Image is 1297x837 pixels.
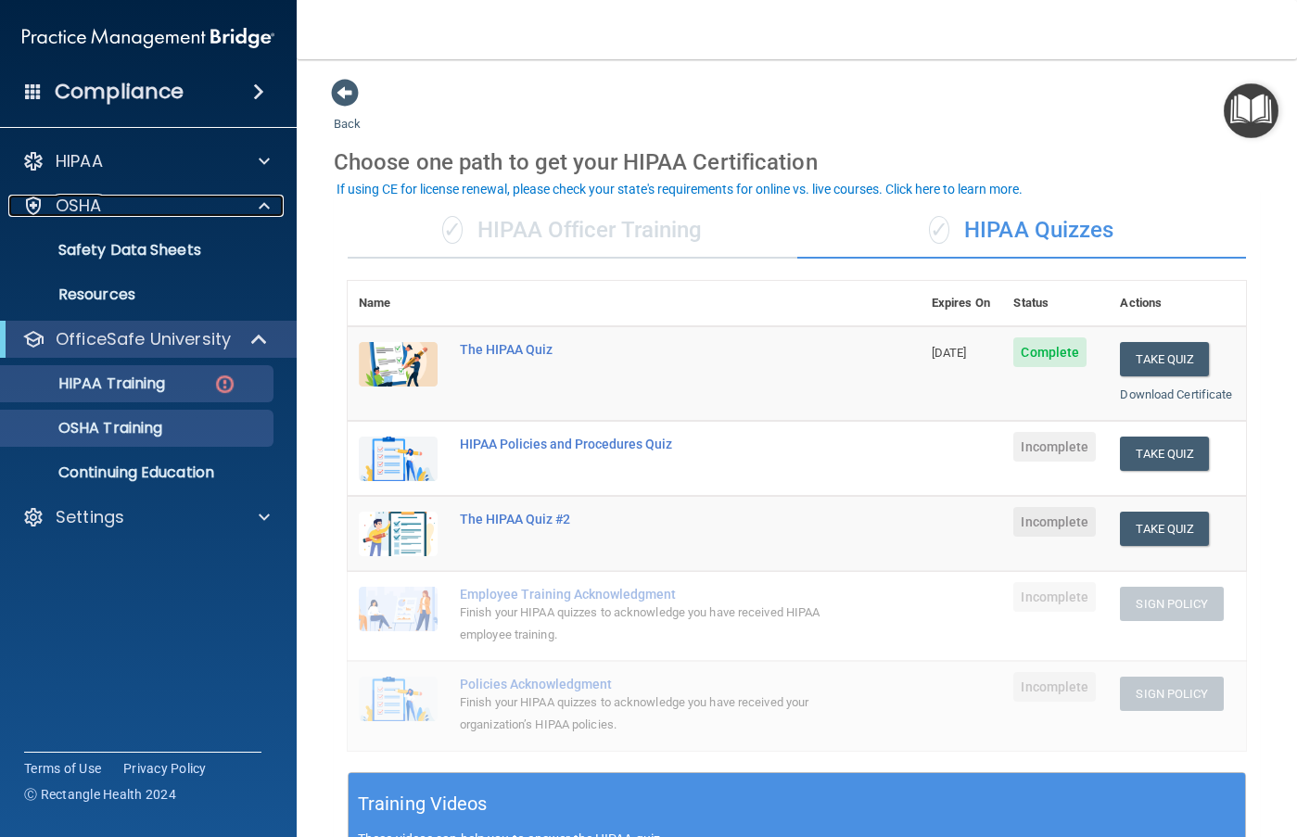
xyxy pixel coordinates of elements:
p: OSHA Training [12,419,162,438]
button: Take Quiz [1120,512,1209,546]
th: Status [1002,281,1109,326]
span: Incomplete [1013,672,1096,702]
a: HIPAA [22,150,270,172]
p: HIPAA Training [12,374,165,393]
p: HIPAA [56,150,103,172]
a: Back [334,95,361,131]
a: Download Certificate [1120,387,1232,401]
a: Terms of Use [24,759,101,778]
img: PMB logo [22,19,274,57]
p: Resources [12,285,265,304]
span: Incomplete [1013,432,1096,462]
img: danger-circle.6113f641.png [213,373,236,396]
th: Actions [1109,281,1246,326]
div: HIPAA Officer Training [348,203,797,259]
span: Incomplete [1013,582,1096,612]
span: ✓ [442,216,463,244]
h4: Compliance [55,79,184,105]
div: The HIPAA Quiz #2 [460,512,828,526]
div: Policies Acknowledgment [460,677,828,691]
div: HIPAA Policies and Procedures Quiz [460,437,828,451]
span: Complete [1013,337,1087,367]
button: Open Resource Center [1224,83,1278,138]
p: Continuing Education [12,463,265,482]
p: Safety Data Sheets [12,241,265,260]
button: Sign Policy [1120,677,1223,711]
p: OfficeSafe University [56,328,231,350]
a: Privacy Policy [123,759,207,778]
div: Employee Training Acknowledgment [460,587,828,602]
th: Expires On [921,281,1003,326]
span: ✓ [929,216,949,244]
button: Take Quiz [1120,342,1209,376]
th: Name [348,281,449,326]
div: If using CE for license renewal, please check your state's requirements for online vs. live cours... [337,183,1023,196]
a: Settings [22,506,270,528]
div: The HIPAA Quiz [460,342,828,357]
span: Ⓒ Rectangle Health 2024 [24,785,176,804]
iframe: Drift Widget Chat Controller [976,705,1275,780]
div: Choose one path to get your HIPAA Certification [334,135,1260,189]
div: Finish your HIPAA quizzes to acknowledge you have received HIPAA employee training. [460,602,828,646]
p: Settings [56,506,124,528]
span: Incomplete [1013,507,1096,537]
button: Take Quiz [1120,437,1209,471]
p: OSHA [56,195,102,217]
a: OfficeSafe University [22,328,269,350]
div: HIPAA Quizzes [797,203,1247,259]
a: OSHA [22,195,270,217]
h5: Training Videos [358,788,488,820]
div: Finish your HIPAA quizzes to acknowledge you have received your organization’s HIPAA policies. [460,691,828,736]
button: If using CE for license renewal, please check your state's requirements for online vs. live cours... [334,180,1025,198]
button: Sign Policy [1120,587,1223,621]
span: [DATE] [932,346,967,360]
